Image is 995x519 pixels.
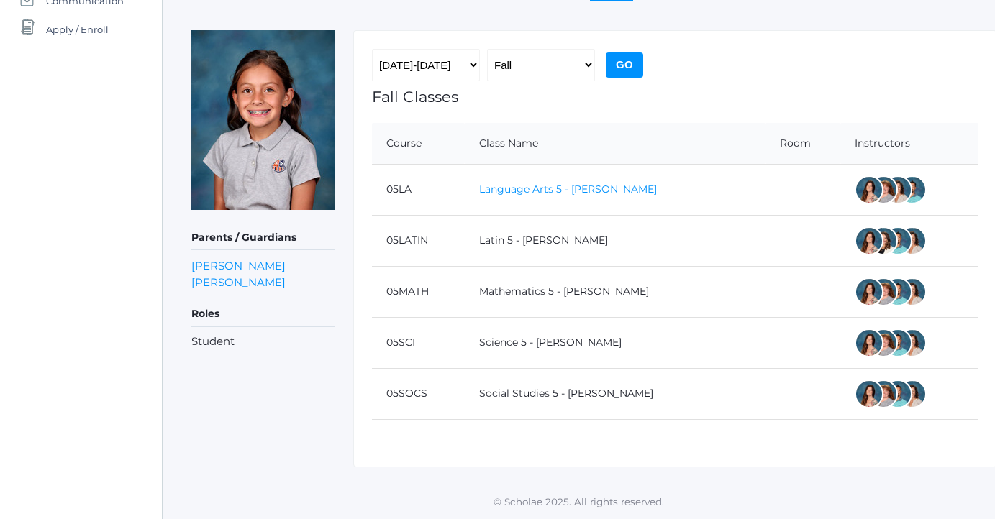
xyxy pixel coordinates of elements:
div: Rebecca Salazar [855,329,883,357]
div: Sarah Bence [869,277,898,306]
h1: Fall Classes [372,88,978,105]
div: Rebecca Salazar [855,380,883,408]
a: Latin 5 - [PERSON_NAME] [479,234,608,247]
th: Room [765,123,840,165]
div: Cari Burke [898,380,927,408]
h5: Roles [191,302,335,326]
a: Social Studies 5 - [PERSON_NAME] [479,387,653,400]
th: Instructors [840,123,978,165]
div: Westen Taylor [898,175,927,204]
div: Sarah Bence [869,380,898,408]
td: 05MATH [372,266,465,317]
div: Sarah Bence [869,175,898,204]
div: Rebecca Salazar [855,175,883,204]
div: Cari Burke [898,226,927,255]
th: Class Name [465,123,765,165]
div: Cari Burke [898,329,927,357]
a: Language Arts 5 - [PERSON_NAME] [479,183,657,196]
td: 05LA [372,164,465,215]
span: Apply / Enroll [46,15,109,44]
div: Cari Burke [898,277,927,306]
a: Science 5 - [PERSON_NAME] [479,336,622,349]
h5: Parents / Guardians [191,226,335,250]
div: Sarah Bence [869,329,898,357]
li: Student [191,334,335,350]
div: Westen Taylor [883,277,912,306]
div: Westen Taylor [883,329,912,357]
div: Teresa Deutsch [869,226,898,255]
div: Westen Taylor [883,226,912,255]
a: Mathematics 5 - [PERSON_NAME] [479,285,649,298]
a: [PERSON_NAME] [191,274,286,290]
input: Go [606,52,643,78]
p: © Scholae 2025. All rights reserved. [163,495,995,509]
td: 05SOCS [372,368,465,419]
a: [PERSON_NAME] [191,257,286,274]
div: Rebecca Salazar [855,226,883,255]
img: Esperanza Ewing [191,30,335,210]
div: Cari Burke [883,175,912,204]
td: 05LATIN [372,215,465,266]
td: 05SCI [372,317,465,368]
th: Course [372,123,465,165]
div: Westen Taylor [883,380,912,408]
div: Rebecca Salazar [855,277,883,306]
